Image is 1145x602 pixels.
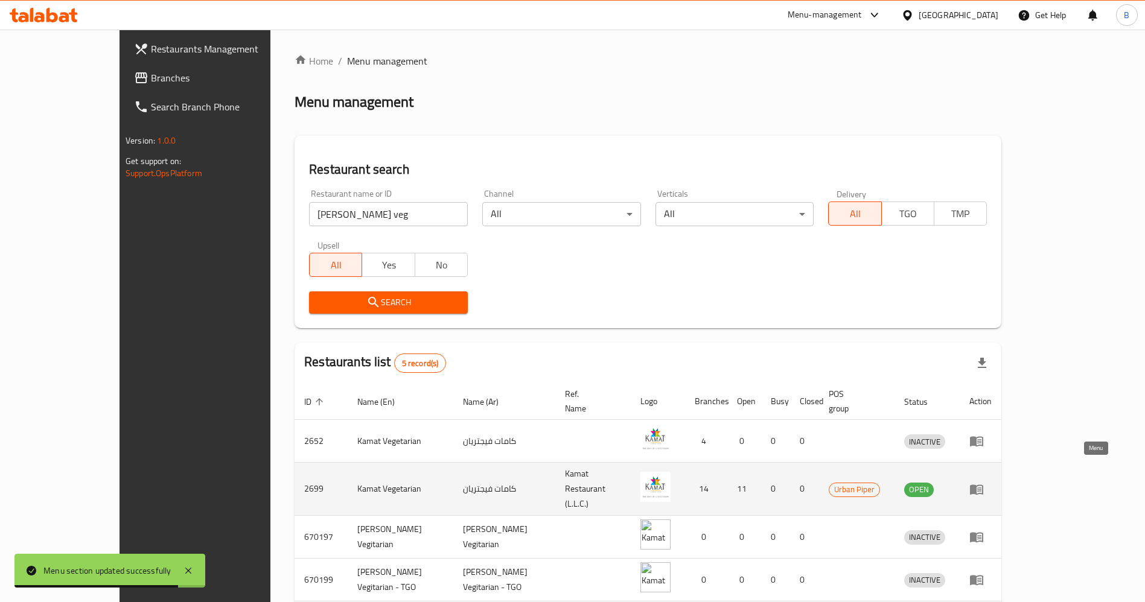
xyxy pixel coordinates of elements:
[969,530,992,544] div: Menu
[829,483,879,496] span: Urban Piper
[969,434,992,448] div: Menu
[960,383,1001,420] th: Action
[790,516,819,559] td: 0
[685,516,727,559] td: 0
[761,463,790,516] td: 0
[904,483,934,496] span: OPEN
[295,420,348,463] td: 2652
[362,253,415,277] button: Yes
[463,394,514,409] span: Name (Ar)
[904,435,945,449] span: INACTIVE
[904,573,945,588] div: INACTIVE
[151,71,301,85] span: Branches
[655,202,814,226] div: All
[453,559,555,601] td: [PERSON_NAME] Vegitarian - TGO
[43,564,171,577] div: Menu section updated successfully
[761,559,790,601] td: 0
[1124,8,1129,22] span: B
[790,559,819,601] td: 0
[453,516,555,559] td: [PERSON_NAME] Vegitarian
[453,463,555,516] td: كامات فيجتريان
[124,92,311,121] a: Search Branch Phone
[348,559,453,601] td: [PERSON_NAME] Vegitarian - TGO
[685,559,727,601] td: 0
[640,472,671,502] img: Kamat Vegetarian
[309,291,468,314] button: Search
[934,201,987,226] button: TMP
[834,205,876,223] span: All
[727,383,761,420] th: Open
[790,420,819,463] td: 0
[453,420,555,463] td: كامات فيجتريان
[904,394,943,409] span: Status
[348,420,453,463] td: Kamat Vegetarian
[968,349,997,378] div: Export file
[829,387,880,416] span: POS group
[348,463,453,516] td: Kamat Vegetarian
[304,353,446,373] h2: Restaurants list
[309,160,987,179] h2: Restaurant search
[788,8,862,22] div: Menu-management
[126,153,181,169] span: Get support on:
[761,420,790,463] td: 0
[415,253,468,277] button: No
[395,358,446,369] span: 5 record(s)
[151,100,301,114] span: Search Branch Phone
[904,573,945,587] span: INACTIVE
[394,353,447,373] div: Total records count
[904,530,945,544] span: INACTIVE
[640,562,671,592] img: Kamat Vegitarian - TGO
[124,63,311,92] a: Branches
[317,241,340,249] label: Upsell
[151,42,301,56] span: Restaurants Management
[420,256,463,274] span: No
[565,387,616,416] span: Ref. Name
[727,559,761,601] td: 0
[309,253,362,277] button: All
[126,165,202,181] a: Support.OpsPlatform
[157,133,176,148] span: 1.0.0
[837,189,867,198] label: Delivery
[790,383,819,420] th: Closed
[357,394,410,409] span: Name (En)
[631,383,685,420] th: Logo
[640,519,671,550] img: Kamat Vegitarian
[304,394,327,409] span: ID
[761,516,790,559] td: 0
[367,256,410,274] span: Yes
[761,383,790,420] th: Busy
[295,92,413,112] h2: Menu management
[828,201,881,226] button: All
[295,559,348,601] td: 670199
[969,572,992,587] div: Menu
[939,205,982,223] span: TMP
[640,423,671,454] img: Kamat Vegetarian
[314,256,357,274] span: All
[124,34,311,63] a: Restaurants Management
[881,201,934,226] button: TGO
[482,202,641,226] div: All
[790,463,819,516] td: 0
[126,133,155,148] span: Version:
[338,54,342,68] li: /
[919,8,998,22] div: [GEOGRAPHIC_DATA]
[347,54,427,68] span: Menu management
[348,516,453,559] td: [PERSON_NAME] Vegitarian
[727,516,761,559] td: 0
[685,383,727,420] th: Branches
[887,205,930,223] span: TGO
[727,463,761,516] td: 11
[295,54,333,68] a: Home
[295,54,1001,68] nav: breadcrumb
[295,463,348,516] td: 2699
[309,202,468,226] input: Search for restaurant name or ID..
[555,463,631,516] td: Kamat Restaurant (L.L.C.)
[685,420,727,463] td: 4
[685,463,727,516] td: 14
[319,295,458,310] span: Search
[295,516,348,559] td: 670197
[727,420,761,463] td: 0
